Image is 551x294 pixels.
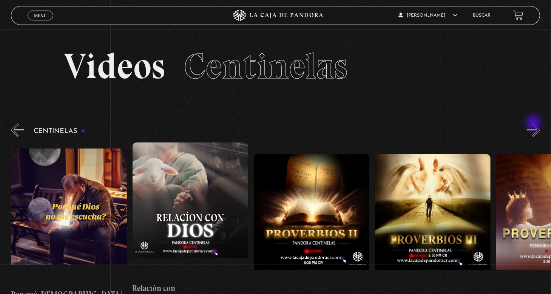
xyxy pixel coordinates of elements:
span: Cerrar [32,19,49,25]
span: [PERSON_NAME] [398,13,457,18]
h3: Centinelas [34,128,85,135]
button: Previous [11,124,24,137]
h2: Videos [64,48,487,84]
span: Menu [34,13,46,18]
a: Buscar [473,13,491,18]
a: View your shopping cart [513,10,523,20]
button: Next [527,124,540,137]
span: Centinelas [184,45,347,88]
